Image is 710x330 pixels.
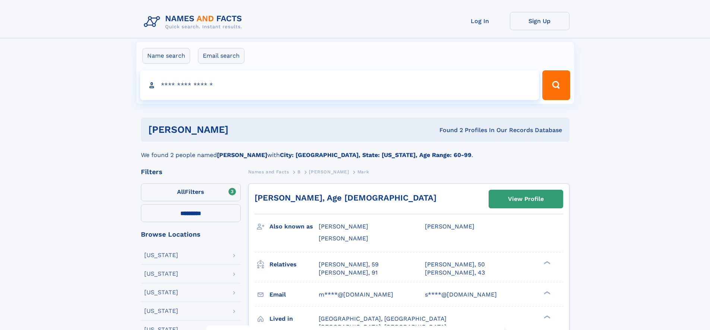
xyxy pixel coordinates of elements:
div: [US_STATE] [144,308,178,314]
a: B [297,167,301,176]
a: View Profile [489,190,563,208]
img: Logo Names and Facts [141,12,248,32]
h3: Lived in [269,313,319,325]
span: Mark [357,169,369,174]
b: City: [GEOGRAPHIC_DATA], State: [US_STATE], Age Range: 60-99 [280,151,471,158]
span: B [297,169,301,174]
h1: [PERSON_NAME] [148,125,334,134]
div: View Profile [508,190,544,208]
a: Sign Up [510,12,569,30]
div: We found 2 people named with . [141,142,569,160]
span: [PERSON_NAME] [309,169,349,174]
a: [PERSON_NAME], 50 [425,260,485,269]
a: [PERSON_NAME], 91 [319,269,378,277]
div: ❯ [542,260,551,265]
div: Browse Locations [141,231,241,238]
div: [US_STATE] [144,289,178,295]
a: [PERSON_NAME], 59 [319,260,379,269]
h3: Email [269,288,319,301]
a: [PERSON_NAME], Age [DEMOGRAPHIC_DATA] [255,193,436,202]
div: Filters [141,169,241,175]
span: [PERSON_NAME] [319,223,368,230]
span: [PERSON_NAME] [319,235,368,242]
label: Email search [198,48,244,64]
div: [US_STATE] [144,271,178,277]
a: [PERSON_NAME], 43 [425,269,485,277]
span: [PERSON_NAME] [425,223,474,230]
h3: Also known as [269,220,319,233]
a: Log In [450,12,510,30]
div: [US_STATE] [144,252,178,258]
input: search input [140,70,539,100]
div: Found 2 Profiles In Our Records Database [334,126,562,134]
div: ❯ [542,290,551,295]
div: ❯ [542,314,551,319]
span: [GEOGRAPHIC_DATA], [GEOGRAPHIC_DATA] [319,315,446,322]
label: Filters [141,183,241,201]
span: All [177,188,185,195]
a: Names and Facts [248,167,289,176]
a: [PERSON_NAME] [309,167,349,176]
label: Name search [142,48,190,64]
button: Search Button [542,70,570,100]
b: [PERSON_NAME] [217,151,267,158]
h3: Relatives [269,258,319,271]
